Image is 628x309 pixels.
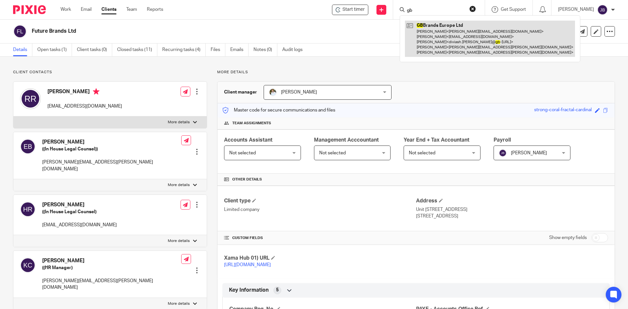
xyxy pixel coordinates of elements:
[406,8,465,14] input: Search
[232,121,271,126] span: Team assignments
[224,263,271,267] a: [URL][DOMAIN_NAME]
[13,25,27,38] img: svg%3E
[162,43,206,56] a: Recurring tasks (4)
[499,149,507,157] img: svg%3E
[416,206,608,213] p: Unit [STREET_ADDRESS]
[217,70,615,75] p: More details
[534,107,592,114] div: strong-coral-fractal-cardinal
[101,6,116,13] a: Clients
[230,43,249,56] a: Emails
[42,201,117,208] h4: [PERSON_NAME]
[168,301,190,306] p: More details
[229,287,269,294] span: Key Information
[224,206,416,213] p: Limited company
[42,257,181,264] h4: [PERSON_NAME]
[558,6,594,13] p: [PERSON_NAME]
[276,287,279,293] span: 5
[147,6,163,13] a: Reports
[32,28,427,35] h2: Future Brands Ltd
[469,6,476,12] button: Clear
[224,89,257,95] h3: Client manager
[42,265,181,271] h5: ((HR Manager)
[342,6,365,13] span: Start timer
[20,201,36,217] img: svg%3E
[253,43,277,56] a: Notes (0)
[42,159,181,172] p: [PERSON_NAME][EMAIL_ADDRESS][PERSON_NAME][DOMAIN_NAME]
[42,278,181,291] p: [PERSON_NAME][EMAIL_ADDRESS][PERSON_NAME][DOMAIN_NAME]
[42,146,181,152] h5: ((In House Legal Counsel))
[404,137,469,143] span: Year End + Tax Accountant
[13,70,207,75] p: Client contacts
[229,151,256,155] span: Not selected
[224,235,416,241] h4: CUSTOM FIELDS
[117,43,157,56] a: Closed tasks (11)
[77,43,112,56] a: Client tasks (0)
[332,5,368,15] div: Future Brands Ltd
[13,5,46,14] img: Pixie
[232,177,262,182] span: Other details
[20,257,36,273] img: svg%3E
[269,88,277,96] img: sarah-royle.jpg
[222,107,335,113] p: Master code for secure communications and files
[168,238,190,244] p: More details
[224,137,272,143] span: Accounts Assistant
[224,197,416,204] h4: Client type
[168,182,190,188] p: More details
[416,213,608,219] p: [STREET_ADDRESS]
[168,120,190,125] p: More details
[42,209,117,215] h5: ((In House Legal Counsel)
[416,197,608,204] h4: Address
[224,255,416,262] h4: Xama Hub 01) URL
[281,90,317,94] span: [PERSON_NAME]
[314,137,379,143] span: Management Acccountant
[494,137,511,143] span: Payroll
[20,139,36,154] img: svg%3E
[511,151,547,155] span: [PERSON_NAME]
[42,139,181,146] h4: [PERSON_NAME]
[47,88,122,96] h4: [PERSON_NAME]
[501,7,526,12] span: Get Support
[319,151,346,155] span: Not selected
[282,43,307,56] a: Audit logs
[93,88,99,95] i: Primary
[37,43,72,56] a: Open tasks (1)
[20,88,41,109] img: svg%3E
[13,43,32,56] a: Details
[549,234,587,241] label: Show empty fields
[47,103,122,110] p: [EMAIL_ADDRESS][DOMAIN_NAME]
[126,6,137,13] a: Team
[597,5,608,15] img: svg%3E
[211,43,225,56] a: Files
[42,222,117,228] p: [EMAIL_ADDRESS][DOMAIN_NAME]
[61,6,71,13] a: Work
[81,6,92,13] a: Email
[409,151,435,155] span: Not selected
